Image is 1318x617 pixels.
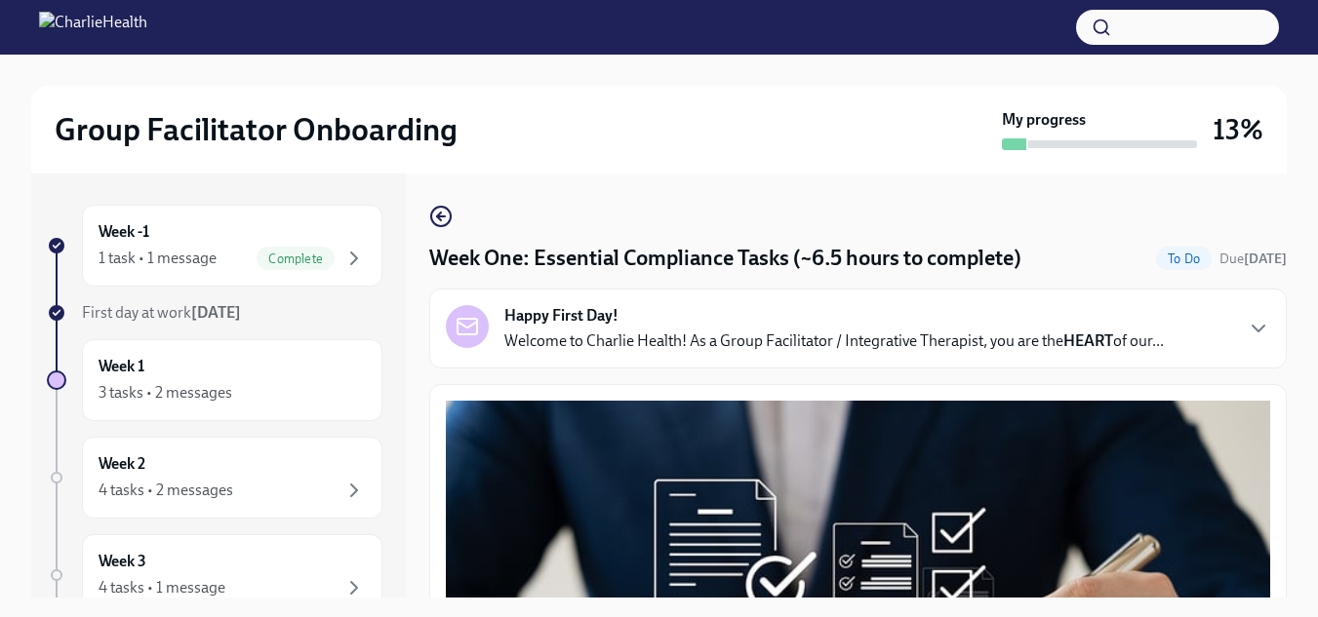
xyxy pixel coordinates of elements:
strong: [DATE] [191,303,241,322]
span: To Do [1156,251,1212,266]
h6: Week 3 [99,551,146,572]
a: Week -11 task • 1 messageComplete [47,205,382,287]
div: 4 tasks • 2 messages [99,480,233,501]
strong: [DATE] [1244,251,1287,267]
h2: Group Facilitator Onboarding [55,110,458,149]
h6: Week -1 [99,221,149,243]
span: September 29th, 2025 08:00 [1219,250,1287,268]
a: Week 24 tasks • 2 messages [47,437,382,519]
strong: Happy First Day! [504,305,619,327]
a: Week 13 tasks • 2 messages [47,339,382,421]
div: 1 task • 1 message [99,248,217,269]
p: Welcome to Charlie Health! As a Group Facilitator / Integrative Therapist, you are the of our... [504,330,1164,352]
strong: My progress [1002,109,1086,131]
div: 3 tasks • 2 messages [99,382,232,404]
h6: Week 2 [99,453,145,475]
h3: 13% [1213,112,1263,147]
h4: Week One: Essential Compliance Tasks (~6.5 hours to complete) [429,244,1021,273]
a: First day at work[DATE] [47,302,382,324]
a: Week 34 tasks • 1 message [47,534,382,616]
span: Complete [257,251,335,266]
span: Due [1219,251,1287,267]
span: First day at work [82,303,241,322]
h6: Week 1 [99,356,144,377]
img: CharlieHealth [39,12,147,43]
div: 4 tasks • 1 message [99,577,225,598]
strong: HEART [1063,331,1113,350]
